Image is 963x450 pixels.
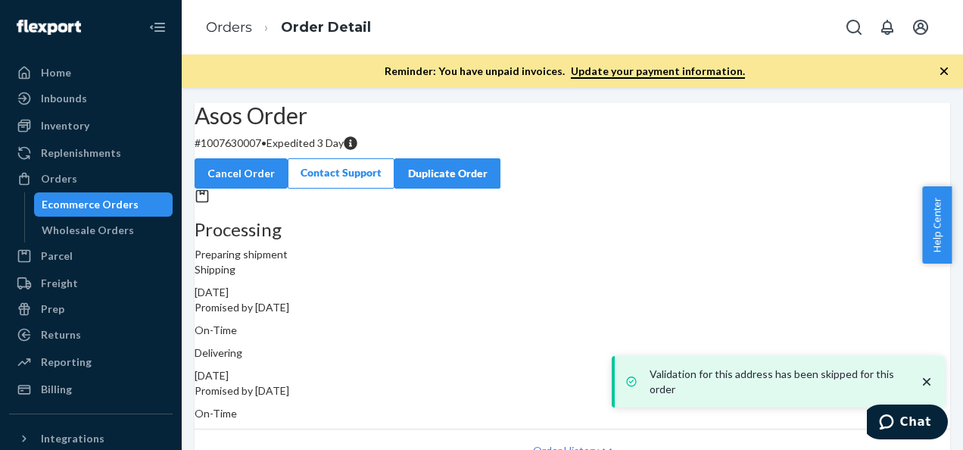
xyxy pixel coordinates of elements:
[41,431,104,446] div: Integrations
[872,12,902,42] button: Open notifications
[41,302,64,317] div: Prep
[41,65,71,80] div: Home
[195,383,950,398] p: Promised by [DATE]
[261,136,266,149] span: •
[9,244,173,268] a: Parcel
[650,367,904,397] p: Validation for this address has been skipped for this order
[142,12,173,42] button: Close Navigation
[195,136,950,151] p: # 1007630007
[195,345,950,361] p: Delivering
[194,5,383,50] ol: breadcrumbs
[571,64,745,79] a: Update your payment information.
[266,136,344,149] span: Expedited 3 Day
[407,166,488,181] div: Duplicate Order
[41,382,72,397] div: Billing
[839,12,869,42] button: Open Search Box
[9,86,173,111] a: Inbounds
[905,12,936,42] button: Open account menu
[9,323,173,347] a: Returns
[9,114,173,138] a: Inventory
[41,91,87,106] div: Inbounds
[394,158,500,189] button: Duplicate Order
[195,323,950,338] p: On-Time
[195,158,288,189] button: Cancel Order
[41,276,78,291] div: Freight
[922,186,952,264] button: Help Center
[34,192,173,217] a: Ecommerce Orders
[34,218,173,242] a: Wholesale Orders
[281,19,371,36] a: Order Detail
[288,158,394,189] a: Contact Support
[41,355,92,370] div: Reporting
[41,327,81,342] div: Returns
[195,262,950,277] p: Shipping
[867,405,948,442] iframe: Opens a widget where you can chat to one of our agents
[195,220,950,262] div: Preparing shipment
[9,350,173,374] a: Reporting
[195,220,950,239] h3: Processing
[195,103,950,128] h2: Asos Order
[9,61,173,85] a: Home
[41,118,89,133] div: Inventory
[41,145,121,161] div: Replenishments
[195,406,950,421] p: On-Time
[9,297,173,321] a: Prep
[42,197,139,212] div: Ecommerce Orders
[919,374,934,389] svg: close toast
[195,300,950,315] p: Promised by [DATE]
[9,141,173,165] a: Replenishments
[41,248,73,264] div: Parcel
[9,377,173,402] a: Billing
[385,64,745,79] p: Reminder: You have unpaid invoices.
[206,19,252,36] a: Orders
[9,271,173,295] a: Freight
[41,171,77,186] div: Orders
[195,285,950,300] div: [DATE]
[195,368,950,383] div: [DATE]
[9,167,173,191] a: Orders
[17,20,81,35] img: Flexport logo
[42,223,134,238] div: Wholesale Orders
